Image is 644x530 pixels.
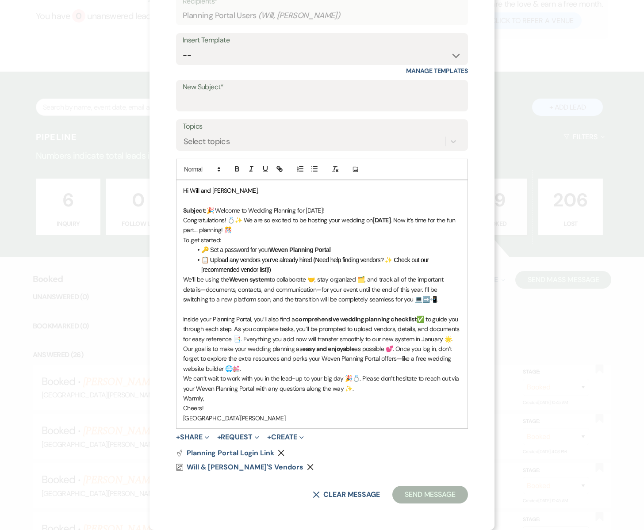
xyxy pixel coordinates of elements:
div: Select topics [184,136,230,148]
span: Will & [PERSON_NAME]'s Vendors [187,462,303,472]
label: New Subject* [183,81,461,94]
p: Inside your Planning Portal, you’ll also find a ✅ to guide you through each step. As you complete... [183,314,461,344]
button: Clear message [313,491,380,498]
p: [GEOGRAPHIC_DATA][PERSON_NAME] [183,413,461,423]
strong: Subject: [183,206,207,214]
button: Share [176,434,209,441]
button: Will & [PERSON_NAME]'s Vendors [176,464,303,471]
li: 🔑 Set a password for your [192,245,461,255]
span: Hi Will and [PERSON_NAME], [183,187,258,194]
p: Our goal is to make your wedding planning as as possible 💕. Once you log in, don’t forget to expl... [183,344,461,374]
button: Create [267,434,304,441]
p: We’ll be using the to collaborate 🤝, stay organized 🗂️, and track all of the important details—do... [183,275,461,304]
button: Request [217,434,259,441]
label: Topics [183,120,461,133]
span: + [267,434,271,441]
span: 📋 Upload any vendors you’ve already hired (Need help finding vendors? ✨ Check out our [recommende... [201,256,430,273]
strong: comprehensive wedding planning checklist [295,315,417,323]
span: + [217,434,221,441]
a: Manage Templates [406,67,468,75]
strong: [DATE] [372,216,391,224]
strong: Weven system [229,275,269,283]
p: Warmly, [183,393,461,403]
p: 🎉 Welcome to Wedding Planning for [DATE]! [183,206,461,215]
strong: Weven Planning Portal [269,246,331,253]
div: Insert Template [183,34,461,47]
span: + [176,434,180,441]
p: We can’t wait to work with you in the lead-up to your big day 🎉💍. Please don’t hesitate to reach ... [183,374,461,393]
p: To get started: [183,235,461,245]
span: Planning Portal Login Link [187,448,274,458]
span: ( Will, [PERSON_NAME] ) [258,10,341,22]
strong: easy and enjoyable [302,345,354,353]
span: Cheers! [183,404,203,412]
button: Send Message [392,486,468,503]
button: Planning Portal Login Link [176,450,274,457]
p: Congratulations! 💍✨ We are so excited to be hosting your wedding on . Now it’s time for the fun p... [183,215,461,235]
div: Planning Portal Users [183,7,461,24]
